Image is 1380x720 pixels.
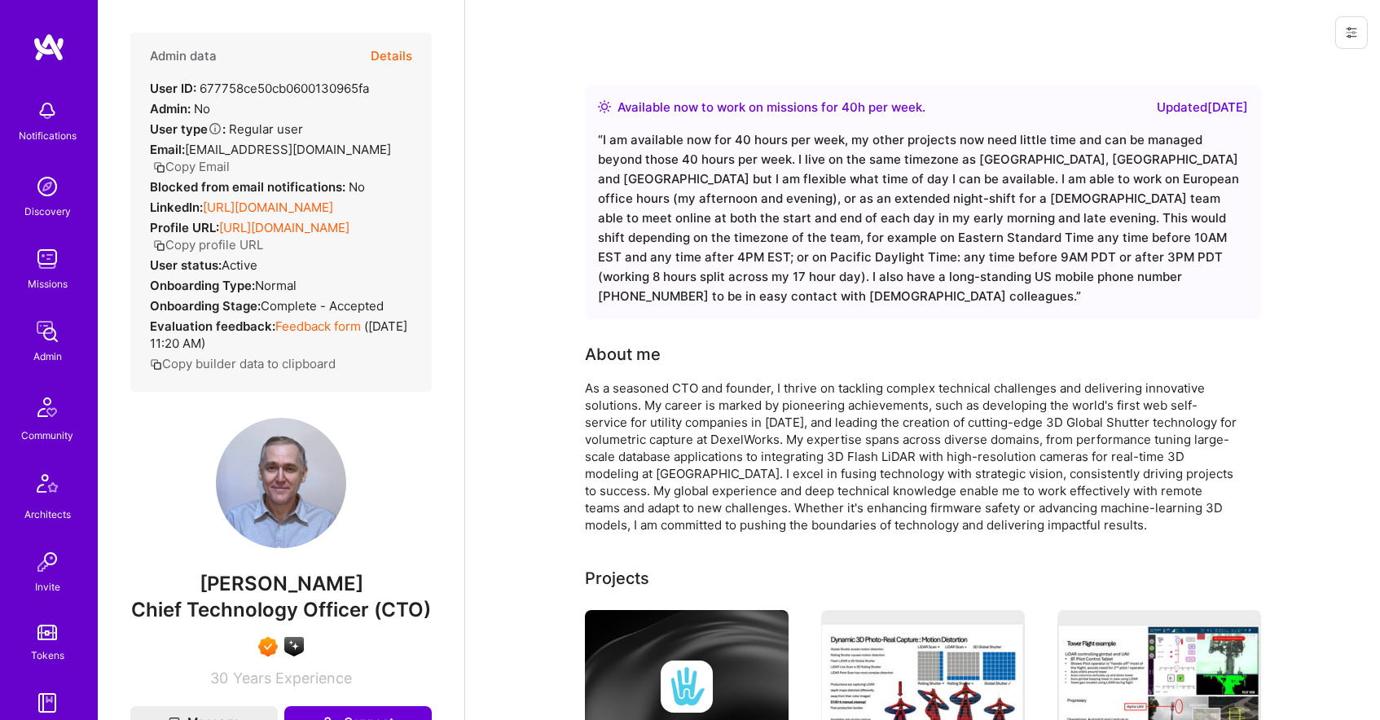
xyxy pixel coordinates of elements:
span: Years Experience [233,670,352,687]
div: Tokens [31,647,64,664]
span: 30 [210,670,228,687]
div: ( [DATE] 11:20 AM ) [150,318,412,352]
i: icon Copy [153,161,165,173]
span: 40 [842,99,858,115]
div: 677758ce50cb0600130965fa [150,80,369,97]
span: Chief Technology Officer (CTO) [131,598,431,621]
div: Missions [28,275,68,292]
button: Copy profile URL [153,236,263,253]
strong: User type : [150,121,226,137]
span: Complete - Accepted [261,298,384,314]
img: Availability [598,100,611,113]
strong: Onboarding Stage: [150,298,261,314]
div: No [150,100,210,117]
div: Updated [DATE] [1157,98,1248,117]
div: Architects [24,506,71,523]
span: [PERSON_NAME] [130,572,432,596]
span: Active [222,257,257,273]
i: icon Copy [153,239,165,252]
img: Company logo [661,661,713,713]
img: admin teamwork [31,315,64,348]
strong: Onboarding Type: [150,278,255,293]
strong: User ID: [150,81,196,96]
div: No [150,178,365,195]
i: Help [208,121,222,136]
div: About me [585,342,661,367]
img: discovery [31,170,64,203]
a: [URL][DOMAIN_NAME] [219,220,349,235]
div: Discovery [24,203,71,220]
img: bell [31,94,64,127]
img: Exceptional A.Teamer [258,637,278,656]
div: Invite [35,578,60,595]
a: Feedback form [275,318,361,334]
strong: Evaluation feedback: [150,318,275,334]
strong: LinkedIn: [150,200,203,215]
div: Admin [33,348,62,365]
img: guide book [31,687,64,719]
img: logo [33,33,65,62]
strong: Profile URL: [150,220,219,235]
button: Details [371,33,412,80]
img: tokens [37,625,57,640]
a: [URL][DOMAIN_NAME] [203,200,333,215]
strong: Admin: [150,101,191,116]
div: Projects [585,566,649,590]
h4: Admin data [150,49,217,64]
div: Available now to work on missions for h per week . [617,98,925,117]
i: icon Copy [150,358,162,371]
img: teamwork [31,243,64,275]
img: Invite [31,546,64,578]
div: Regular user [150,121,303,138]
div: Community [21,427,73,444]
div: Notifications [19,127,77,144]
img: Community [28,388,67,427]
strong: Email: [150,142,185,157]
strong: User status: [150,257,222,273]
img: User Avatar [216,418,346,548]
div: As a seasoned CTO and founder, I thrive on tackling complex technical challenges and delivering i... [585,380,1237,533]
strong: Blocked from email notifications: [150,179,349,195]
button: Copy builder data to clipboard [150,355,336,372]
img: A.I. guild [284,637,304,656]
span: normal [255,278,297,293]
button: Copy Email [153,158,230,175]
div: “ I am available now for 40 hours per week, my other projects now need little time and can be man... [598,130,1248,306]
img: Architects [28,467,67,506]
span: [EMAIL_ADDRESS][DOMAIN_NAME] [185,142,391,157]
